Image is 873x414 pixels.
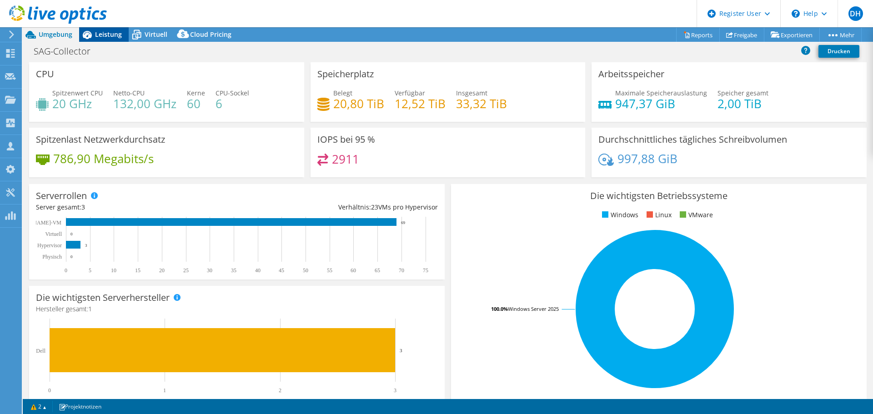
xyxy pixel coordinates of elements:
[48,387,51,394] text: 0
[145,30,167,39] span: Virtuell
[231,267,236,274] text: 35
[135,267,140,274] text: 15
[401,220,406,225] text: 69
[89,267,91,274] text: 5
[159,267,165,274] text: 20
[187,99,205,109] h4: 60
[163,387,166,394] text: 1
[65,267,67,274] text: 0
[45,231,62,237] text: Virtuell
[52,89,103,97] span: Spitzenwert CPU
[615,89,707,97] span: Maximale Speicherauslastung
[819,28,862,42] a: Mehr
[36,191,87,201] h3: Serverrollen
[317,135,375,145] h3: IOPS bei 95 %
[617,154,677,164] h4: 997,88 GiB
[848,6,863,21] span: DH
[216,99,249,109] h4: 6
[598,135,787,145] h3: Durchschnittliches tägliches Schreibvolumen
[792,10,800,18] svg: \n
[333,89,352,97] span: Belegt
[70,232,73,236] text: 0
[351,267,356,274] text: 60
[717,99,768,109] h4: 2,00 TiB
[615,99,707,109] h4: 947,37 GiB
[255,267,261,274] text: 40
[36,348,45,354] text: Dell
[676,28,720,42] a: Reports
[187,89,205,97] span: Kerne
[37,242,62,249] text: Hypervisor
[375,267,380,274] text: 65
[279,267,284,274] text: 45
[95,30,122,39] span: Leistung
[42,254,62,260] text: Physisch
[423,267,428,274] text: 75
[491,305,508,312] tspan: 100.0%
[36,293,170,303] h3: Die wichtigsten Serverhersteller
[677,210,713,220] li: VMware
[81,203,85,211] span: 3
[719,28,764,42] a: Freigabe
[25,401,53,412] a: 2
[456,99,507,109] h4: 33,32 TiB
[113,99,176,109] h4: 132,00 GHz
[303,267,308,274] text: 50
[371,203,378,211] span: 23
[39,30,72,39] span: Umgebung
[332,154,359,164] h4: 2911
[508,305,559,312] tspan: Windows Server 2025
[764,28,820,42] a: Exportieren
[279,387,281,394] text: 2
[644,210,672,220] li: Linux
[113,89,145,97] span: Netto-CPU
[598,69,664,79] h3: Arbeitsspeicher
[600,210,638,220] li: Windows
[111,267,116,274] text: 10
[52,401,108,412] a: Projektnotizen
[36,135,165,145] h3: Spitzenlast Netzwerkdurchsatz
[237,202,438,212] div: Verhältnis: VMs pro Hypervisor
[52,99,103,109] h4: 20 GHz
[717,89,768,97] span: Speicher gesamt
[400,348,402,353] text: 3
[183,267,189,274] text: 25
[190,30,231,39] span: Cloud Pricing
[394,387,396,394] text: 3
[88,304,92,313] span: 1
[395,99,446,109] h4: 12,52 TiB
[327,267,332,274] text: 55
[36,69,54,79] h3: CPU
[36,304,438,314] h4: Hersteller gesamt:
[458,191,860,201] h3: Die wichtigsten Betriebssysteme
[36,202,237,212] div: Server gesamt:
[317,69,374,79] h3: Speicherplatz
[70,254,73,259] text: 0
[395,89,425,97] span: Verfügbar
[85,243,87,248] text: 3
[818,45,859,58] a: Drucken
[53,154,154,164] h4: 786,90 Megabits/s
[399,267,404,274] text: 70
[207,267,212,274] text: 30
[30,46,105,56] h1: SAG-Collector
[333,99,384,109] h4: 20,80 TiB
[216,89,249,97] span: CPU-Sockel
[456,89,487,97] span: Insgesamt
